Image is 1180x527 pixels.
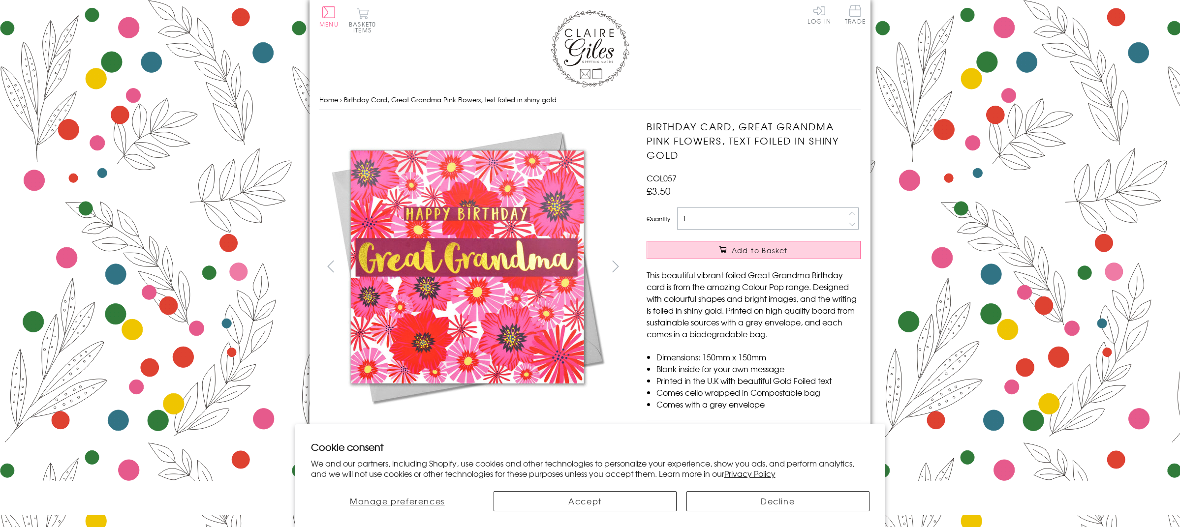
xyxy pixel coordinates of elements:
[656,375,861,386] li: Printed in the U.K with beautiful Gold Foiled text
[319,119,615,414] img: Birthday Card, Great Grandma Pink Flowers, text foiled in shiny gold
[656,386,861,398] li: Comes cello wrapped in Compostable bag
[494,491,677,511] button: Accept
[724,468,776,479] a: Privacy Policy
[656,363,861,375] li: Blank inside for your own message
[656,351,861,363] li: Dimensions: 150mm x 150mm
[311,458,869,479] p: We and our partners, including Shopify, use cookies and other technologies to personalize your ex...
[319,95,338,104] a: Home
[311,491,484,511] button: Manage preferences
[807,5,831,24] a: Log In
[732,245,788,255] span: Add to Basket
[344,95,557,104] span: Birthday Card, Great Grandma Pink Flowers, text foiled in shiny gold
[340,95,342,104] span: ›
[686,491,869,511] button: Decline
[349,8,376,33] button: Basket0 items
[605,255,627,277] button: next
[319,255,342,277] button: prev
[319,90,861,110] nav: breadcrumbs
[647,184,671,198] span: £3.50
[311,440,869,454] h2: Cookie consent
[647,269,861,340] p: This beautiful vibrant foiled Great Grandma Birthday card is from the amazing Colour Pop range. D...
[350,495,445,507] span: Manage preferences
[319,20,339,29] span: Menu
[647,214,670,223] label: Quantity
[647,241,861,259] button: Add to Basket
[551,10,629,88] img: Claire Giles Greetings Cards
[647,172,677,184] span: COL057
[845,5,866,26] a: Trade
[353,20,376,34] span: 0 items
[845,5,866,24] span: Trade
[647,119,861,162] h1: Birthday Card, Great Grandma Pink Flowers, text foiled in shiny gold
[319,6,339,27] button: Menu
[656,398,861,410] li: Comes with a grey envelope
